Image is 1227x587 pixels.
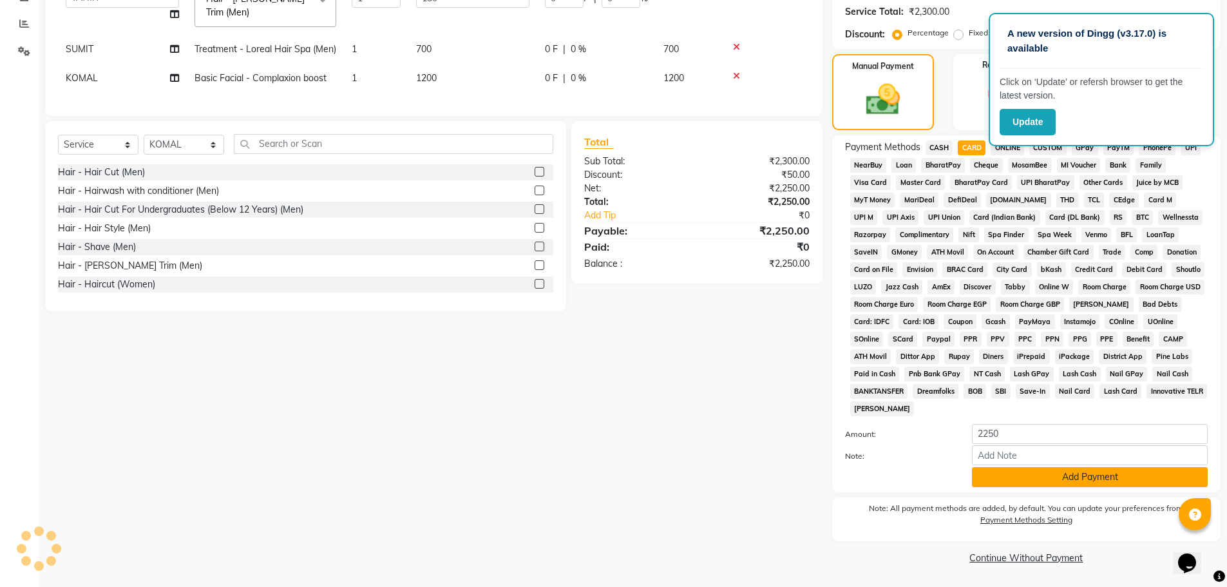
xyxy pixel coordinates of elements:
span: LUZO [850,280,877,294]
span: Spa Finder [984,227,1029,242]
span: bKash [1037,262,1066,277]
div: Sub Total: [575,155,697,168]
span: Lash Cash [1059,367,1101,381]
div: Hair - Shave (Men) [58,240,136,254]
span: 700 [416,43,432,55]
div: Balance : [575,257,697,271]
span: Save-In [1016,384,1050,399]
div: ₹2,300.00 [909,5,949,19]
span: Online W [1035,280,1074,294]
span: Razorpay [850,227,891,242]
div: ₹2,300.00 [697,155,819,168]
span: Master Card [896,175,945,190]
span: Juice by MCB [1132,175,1183,190]
span: BRAC Card [942,262,987,277]
span: BFL [1116,227,1137,242]
span: BOB [964,384,986,399]
label: Payment Methods Setting [980,514,1072,526]
span: CARD [958,140,985,155]
input: Amount [972,424,1208,444]
span: Wellnessta [1158,210,1203,225]
span: RS [1110,210,1127,225]
span: UOnline [1143,314,1177,329]
div: Total: [575,195,697,209]
span: Donation [1163,245,1201,260]
span: Bank [1105,158,1130,173]
span: SCard [888,332,917,347]
span: GMoney [887,245,922,260]
div: ₹0 [718,209,819,222]
span: ONLINE [991,140,1024,155]
span: Instamojo [1060,314,1100,329]
span: PPV [987,332,1009,347]
span: [DOMAIN_NAME] [986,193,1051,207]
span: Paypal [922,332,955,347]
div: ₹0 [697,239,819,255]
span: Card: IOB [899,314,938,329]
img: _cash.svg [855,80,911,119]
div: Discount: [575,168,697,182]
span: 0 F [545,72,558,85]
span: Nail Card [1055,384,1095,399]
label: Fixed [969,27,988,39]
span: Nail Cash [1152,367,1192,381]
span: 1 [352,72,357,84]
span: Debit Card [1122,262,1166,277]
span: PPR [960,332,982,347]
p: Click on ‘Update’ or refersh browser to get the latest version. [1000,75,1203,102]
span: PayTM [1103,140,1134,155]
span: Complimentary [895,227,953,242]
span: iPackage [1055,349,1094,364]
span: Card (Indian Bank) [969,210,1040,225]
label: Redemption [982,59,1027,71]
span: 700 [663,43,679,55]
span: SBI [991,384,1011,399]
span: Shoutlo [1172,262,1204,277]
span: Comp [1130,245,1157,260]
span: PPE [1096,332,1118,347]
div: Hair - Hairwash with conditioner (Men) [58,184,219,198]
span: Nail GPay [1106,367,1148,381]
input: Add Note [972,445,1208,465]
span: PPG [1069,332,1091,347]
span: GPay [1072,140,1098,155]
span: Venmo [1081,227,1112,242]
span: 0 % [571,72,586,85]
span: Innovative TELR [1146,384,1207,399]
span: BharatPay Card [950,175,1012,190]
span: City Card [993,262,1032,277]
span: BTC [1132,210,1153,225]
span: DefiDeal [944,193,981,207]
span: UPI M [850,210,878,225]
span: Cheque [970,158,1003,173]
span: BharatPay [921,158,965,173]
span: Lash Card [1099,384,1141,399]
span: COnline [1105,314,1138,329]
a: x [249,6,255,18]
div: Paid: [575,239,697,255]
span: Room Charge [1078,280,1130,294]
span: [PERSON_NAME] [1069,297,1134,312]
span: Basic Facial - Complaxion boost [195,72,327,84]
span: Pine Labs [1152,349,1192,364]
span: CEdge [1109,193,1139,207]
span: Lash GPay [1010,367,1054,381]
span: PayMaya [1015,314,1055,329]
span: 1200 [663,72,684,84]
span: Total [584,135,614,149]
span: 1200 [416,72,437,84]
span: Card: IDFC [850,314,894,329]
span: Dreamfolks [913,384,958,399]
span: Card on File [850,262,898,277]
span: AmEx [927,280,955,294]
div: ₹50.00 [697,168,819,182]
span: SaveIN [850,245,882,260]
span: Jazz Cash [881,280,922,294]
span: Nift [958,227,979,242]
a: Add Tip [575,209,717,222]
span: Chamber Gift Card [1023,245,1094,260]
span: 1 [352,43,357,55]
span: [PERSON_NAME] [850,401,915,416]
span: Card M [1144,193,1176,207]
span: UPI Axis [882,210,918,225]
